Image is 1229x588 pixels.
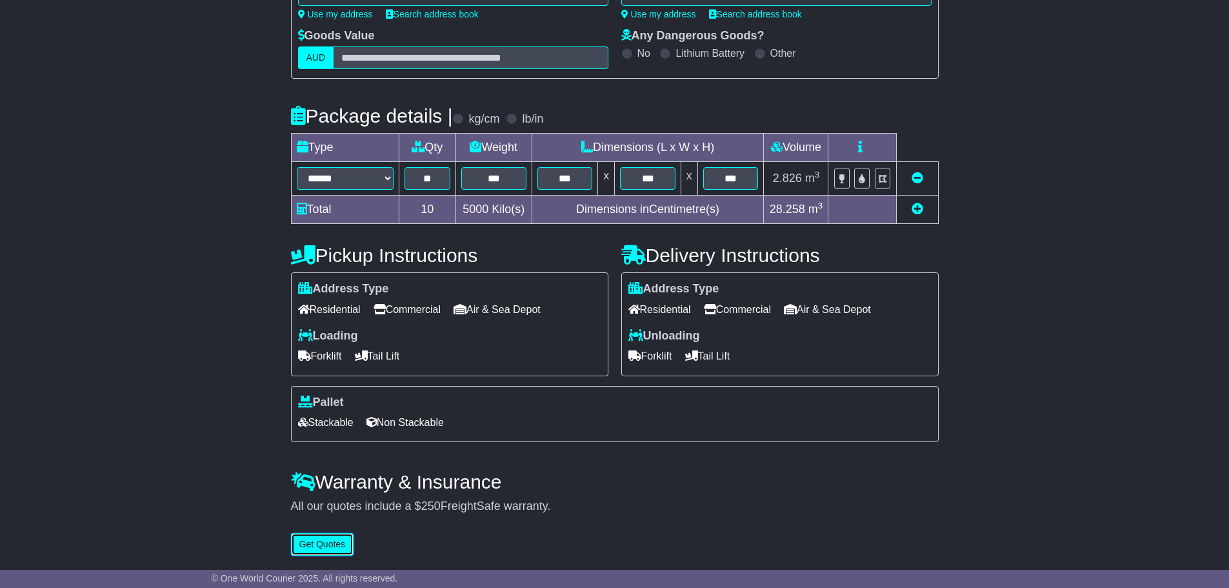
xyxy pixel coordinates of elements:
[621,29,764,43] label: Any Dangerous Goods?
[808,203,823,216] span: m
[298,282,389,296] label: Address Type
[399,134,455,162] td: Qty
[637,47,650,59] label: No
[399,196,455,224] td: 10
[764,134,828,162] td: Volume
[291,134,399,162] td: Type
[628,299,691,319] span: Residential
[468,112,499,127] label: kg/cm
[704,299,771,319] span: Commercial
[455,134,532,162] td: Weight
[463,203,488,216] span: 5000
[366,412,444,432] span: Non Stackable
[455,196,532,224] td: Kilo(s)
[773,172,802,185] span: 2.826
[805,172,820,185] span: m
[298,329,358,343] label: Loading
[298,412,354,432] span: Stackable
[681,162,697,196] td: x
[912,203,923,216] a: Add new item
[532,134,764,162] td: Dimensions (L x W x H)
[912,172,923,185] a: Remove this item
[421,500,441,512] span: 250
[212,573,398,583] span: © One World Courier 2025. All rights reserved.
[621,245,939,266] h4: Delivery Instructions
[374,299,441,319] span: Commercial
[598,162,615,196] td: x
[454,299,541,319] span: Air & Sea Depot
[784,299,871,319] span: Air & Sea Depot
[621,9,696,19] a: Use my address
[291,196,399,224] td: Total
[770,47,796,59] label: Other
[532,196,764,224] td: Dimensions in Centimetre(s)
[298,29,375,43] label: Goods Value
[709,9,802,19] a: Search address book
[298,299,361,319] span: Residential
[818,201,823,210] sup: 3
[770,203,805,216] span: 28.258
[355,346,400,366] span: Tail Lift
[291,471,939,492] h4: Warranty & Insurance
[291,105,453,127] h4: Package details |
[685,346,730,366] span: Tail Lift
[291,245,608,266] h4: Pickup Instructions
[675,47,744,59] label: Lithium Battery
[815,170,820,179] sup: 3
[628,346,672,366] span: Forklift
[291,533,354,556] button: Get Quotes
[628,282,719,296] label: Address Type
[291,500,939,514] div: All our quotes include a $ FreightSafe warranty.
[298,46,334,69] label: AUD
[298,396,344,410] label: Pallet
[522,112,543,127] label: lb/in
[386,9,479,19] a: Search address book
[298,9,373,19] a: Use my address
[298,346,342,366] span: Forklift
[628,329,700,343] label: Unloading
